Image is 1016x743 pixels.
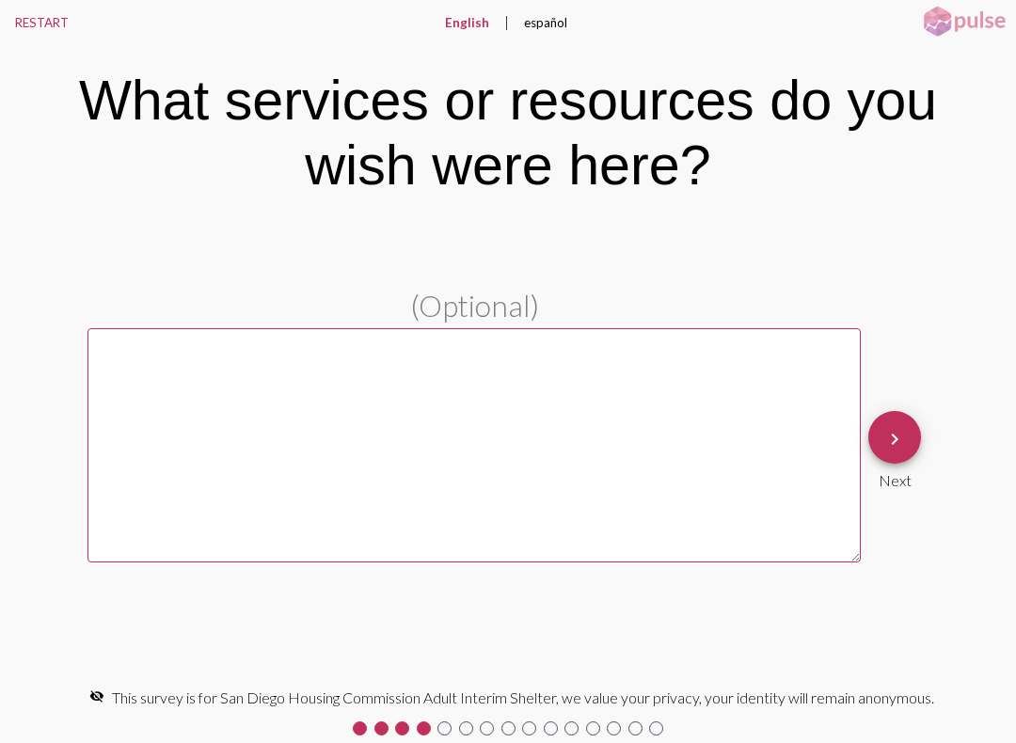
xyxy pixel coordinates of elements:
img: pulsehorizontalsmall.png [917,5,1011,39]
div: What services or resources do you wish were here? [23,68,994,198]
div: Next [868,464,921,489]
span: (Optional) [410,288,539,324]
mat-icon: keyboard_arrow_right [883,428,906,451]
mat-icon: visibility_off [89,688,104,703]
span: This survey is for San Diego Housing Commission Adult Interim Shelter, we value your privacy, you... [112,688,934,706]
